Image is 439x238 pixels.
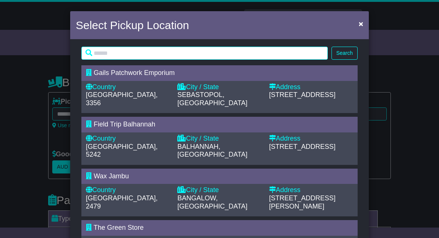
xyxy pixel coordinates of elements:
[177,83,261,91] div: City / State
[177,91,247,107] span: SEBASTOPOL, [GEOGRAPHIC_DATA]
[94,172,129,180] span: Wax Jambu
[177,135,261,143] div: City / State
[269,194,336,210] span: [STREET_ADDRESS][PERSON_NAME]
[269,186,353,194] div: Address
[86,83,170,91] div: Country
[269,83,353,91] div: Address
[355,16,367,31] button: Close
[86,91,158,107] span: [GEOGRAPHIC_DATA], 3356
[269,135,353,143] div: Address
[86,194,158,210] span: [GEOGRAPHIC_DATA], 2479
[177,143,247,159] span: BALHANNAH, [GEOGRAPHIC_DATA]
[86,143,158,159] span: [GEOGRAPHIC_DATA], 5242
[86,186,170,194] div: Country
[86,135,170,143] div: Country
[94,224,144,231] span: The Green Store
[177,194,247,210] span: BANGALOW, [GEOGRAPHIC_DATA]
[269,143,336,150] span: [STREET_ADDRESS]
[331,47,358,60] button: Search
[359,19,363,28] span: ×
[76,17,189,34] h4: Select Pickup Location
[94,120,155,128] span: Field Trip Balhannah
[269,91,336,98] span: [STREET_ADDRESS]
[94,69,175,76] span: Gails Patchwork Emporium
[177,186,261,194] div: City / State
